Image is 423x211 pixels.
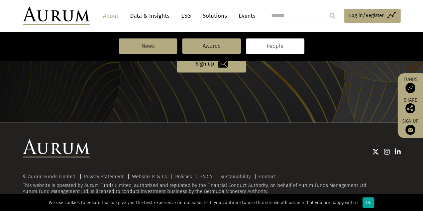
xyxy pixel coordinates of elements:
a: Website Ts & Cs [132,174,167,180]
a: Policies [175,174,192,180]
a: Solutions [199,10,230,22]
img: Share this post [405,103,415,113]
a: People [246,38,304,54]
a: Funds [401,77,420,93]
div: Ok [362,197,374,208]
img: Linkedin icon [395,148,401,155]
div: Share [401,98,420,113]
img: Twitter icon [372,148,379,155]
a: Events [235,10,255,22]
img: Access Funds [405,83,415,93]
a: Data & Insights [127,10,173,22]
img: Aurum [23,7,90,25]
a: About [100,10,122,22]
input: Submit [326,9,339,22]
img: Sign up to our newsletter [405,125,415,135]
a: ESG [178,10,194,22]
img: Aurum Logo [23,139,90,157]
span: Log in/Register [349,11,384,19]
a: Contact [259,174,276,180]
a: Sustainability [220,174,251,180]
div: © Aurum Funds Limited [23,174,79,179]
a: Sign up [177,55,246,72]
a: Privacy Statement [84,174,124,180]
a: Sign up [401,118,420,135]
img: Instagram icon [384,148,390,155]
a: FATCA [200,174,212,180]
div: This website is operated by Aurum Funds Limited, authorised and regulated by the Financial Conduc... [23,174,401,195]
a: News [119,38,177,54]
a: Log in/Register [344,9,401,23]
a: Awards [182,38,241,54]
